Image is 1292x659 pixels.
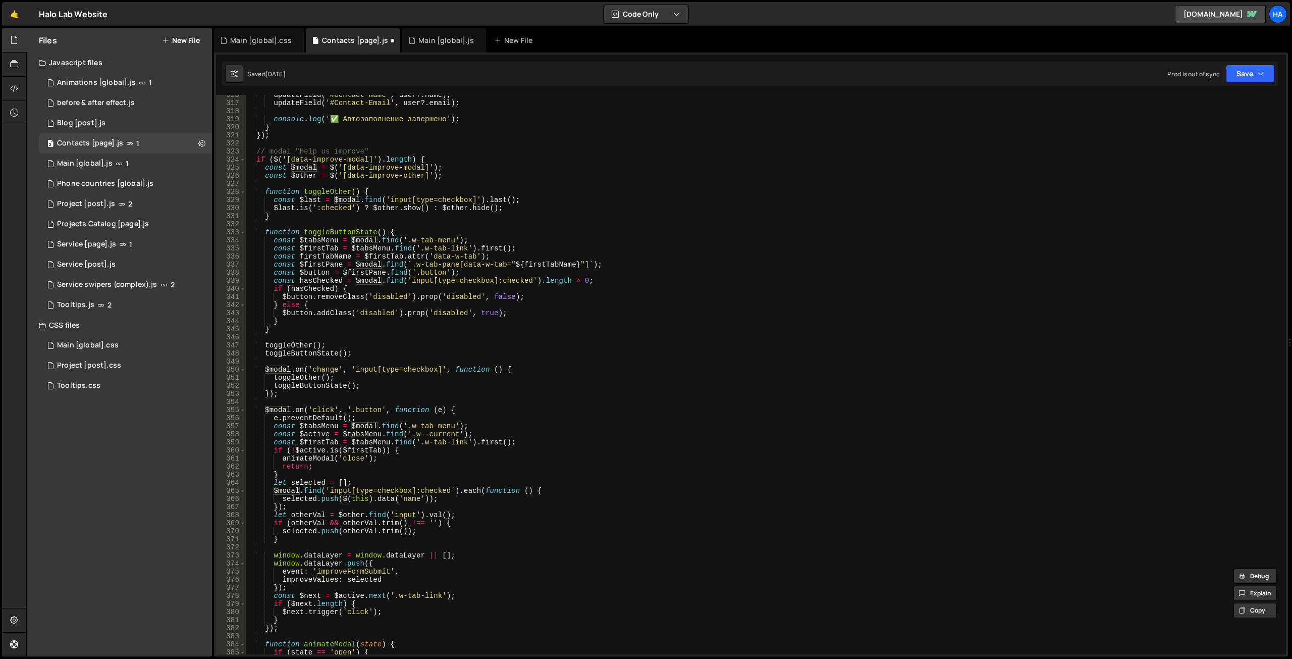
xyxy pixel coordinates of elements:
div: 343 [216,309,246,317]
div: Main [global].css [230,35,292,45]
div: 370 [216,527,246,535]
div: 365 [216,487,246,495]
div: Main [global].js [418,35,474,45]
div: Contacts [page].js [322,35,388,45]
div: Project [post].js [57,199,115,209]
div: 826/1521.js [39,154,212,174]
div: 316 [216,91,246,99]
div: Service swipers (complex).js [57,280,157,289]
div: 385 [216,648,246,656]
div: 323 [216,147,246,156]
div: Projects Catalog [page].js [57,220,149,229]
div: New File [494,35,536,45]
div: 327 [216,180,246,188]
div: Prod is out of sync [1167,70,1220,78]
div: 337 [216,261,246,269]
div: 357 [216,422,246,430]
div: 345 [216,325,246,333]
div: 347 [216,341,246,349]
div: 826/3363.js [39,113,212,133]
a: [DOMAIN_NAME] [1175,5,1266,23]
span: 1 [126,160,129,168]
div: Tooltips.css [57,381,100,390]
div: 376 [216,576,246,584]
div: Tooltips.js [57,300,94,310]
span: 1 [149,79,152,87]
div: 363 [216,471,246,479]
div: Javascript files [27,53,212,73]
div: 326 [216,172,246,180]
div: 354 [216,398,246,406]
div: 366 [216,495,246,503]
div: 351 [216,374,246,382]
div: 375 [216,568,246,576]
div: 380 [216,608,246,616]
div: 325 [216,164,246,172]
div: 348 [216,349,246,358]
div: 826/18329.js [39,295,212,315]
div: 338 [216,269,246,277]
button: New File [162,36,200,44]
div: Main [global].css [57,341,119,350]
div: 372 [216,543,246,551]
div: 319 [216,115,246,123]
div: 826/8916.js [39,194,212,214]
div: 330 [216,204,246,212]
div: 318 [216,107,246,115]
div: 324 [216,156,246,164]
span: 2 [47,140,53,148]
div: 367 [216,503,246,511]
div: 328 [216,188,246,196]
div: 331 [216,212,246,220]
div: Service [post].js [57,260,116,269]
div: Ha [1269,5,1287,23]
div: 374 [216,560,246,568]
div: 826/18335.css [39,376,212,396]
div: 373 [216,551,246,560]
div: 346 [216,333,246,341]
div: 379 [216,600,246,608]
div: 335 [216,244,246,252]
div: 339 [216,277,246,285]
div: 356 [216,414,246,422]
div: 369 [216,519,246,527]
div: Project [post].css [57,361,121,370]
div: 368 [216,511,246,519]
button: Explain [1233,586,1277,601]
div: 336 [216,252,246,261]
button: Code Only [604,5,688,23]
span: 1 [136,139,139,147]
div: 353 [216,390,246,398]
div: Animations [global].js [57,78,136,87]
div: Main [global].js [57,159,113,168]
div: Contacts [page].js [57,139,123,148]
div: 341 [216,293,246,301]
h2: Files [39,35,57,46]
div: Phone countries [global].js [57,179,153,188]
div: 826/10500.js [39,234,212,255]
div: 826/19389.js [39,93,212,113]
a: 🤙 [2,2,27,26]
div: 332 [216,220,246,228]
div: 349 [216,358,246,366]
div: 377 [216,584,246,592]
div: 826/7934.js [39,255,212,275]
button: Debug [1233,569,1277,584]
div: 383 [216,632,246,640]
div: 826/9226.css [39,356,212,376]
div: Blog [post].js [57,119,105,128]
span: 1 [129,240,132,248]
div: 320 [216,123,246,131]
div: 352 [216,382,246,390]
div: 382 [216,624,246,632]
div: 340 [216,285,246,293]
div: 826/8793.js [39,275,212,295]
div: 322 [216,139,246,147]
div: before & after effect.js [57,98,135,108]
div: 826/2754.js [39,73,212,93]
div: 321 [216,131,246,139]
div: 333 [216,228,246,236]
div: 317 [216,99,246,107]
div: 355 [216,406,246,414]
div: 826/1551.js [39,133,212,154]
